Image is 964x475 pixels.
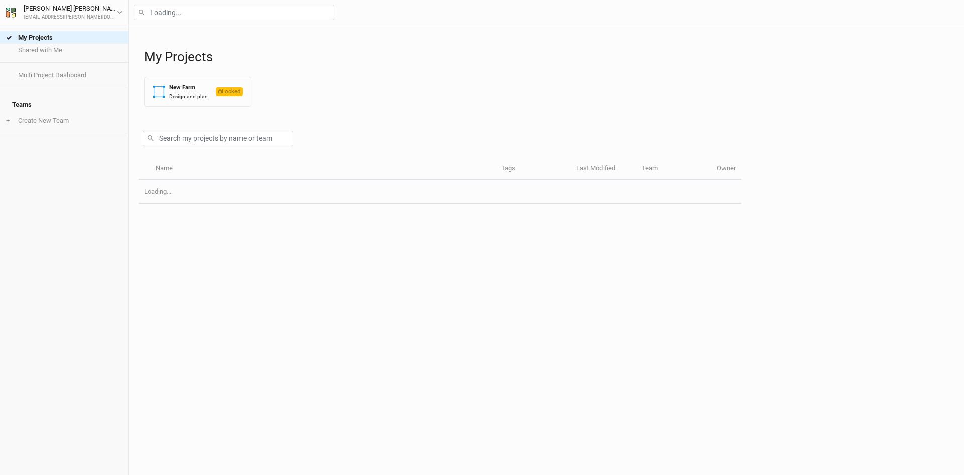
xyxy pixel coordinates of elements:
button: New FarmDesign and planLocked [144,77,251,107]
th: Team [636,158,711,180]
div: [PERSON_NAME] [PERSON_NAME] [24,4,117,14]
h4: Teams [6,94,122,115]
th: Name [150,158,495,180]
td: Loading... [139,180,741,204]
th: Last Modified [571,158,636,180]
th: Owner [711,158,741,180]
button: [PERSON_NAME] [PERSON_NAME][EMAIL_ADDRESS][PERSON_NAME][DOMAIN_NAME] [5,3,123,21]
div: [EMAIL_ADDRESS][PERSON_NAME][DOMAIN_NAME] [24,14,117,21]
div: Design and plan [169,92,208,100]
div: New Farm [169,83,208,92]
input: Search my projects by name or team [143,131,293,146]
th: Tags [496,158,571,180]
input: Loading... [134,5,334,20]
h1: My Projects [144,49,954,65]
span: + [6,117,10,125]
span: Locked [216,87,243,96]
